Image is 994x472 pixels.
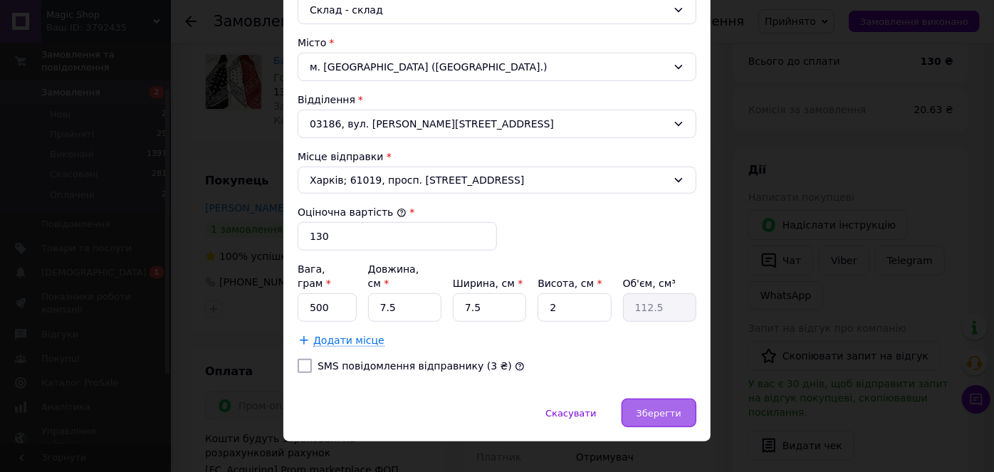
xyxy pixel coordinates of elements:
div: Місто [298,36,696,50]
div: Відділення [298,93,696,107]
div: м. [GEOGRAPHIC_DATA] ([GEOGRAPHIC_DATA].) [298,53,696,81]
label: Вага, грам [298,263,331,289]
label: Оціночна вартість [298,206,407,218]
span: Зберегти [637,408,681,419]
div: Склад - склад [310,2,667,18]
div: Місце відправки [298,150,696,164]
div: Об'єм, см³ [623,276,696,290]
span: Скасувати [545,408,596,419]
label: Висота, см [538,278,602,289]
label: Ширина, см [453,278,523,289]
span: Харків; 61019, просп. [STREET_ADDRESS] [310,173,667,187]
span: Додати місце [313,335,384,347]
label: SMS повідомлення відправнику (3 ₴) [318,360,512,372]
div: 03186, вул. [PERSON_NAME][STREET_ADDRESS] [298,110,696,138]
label: Довжина, см [368,263,419,289]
